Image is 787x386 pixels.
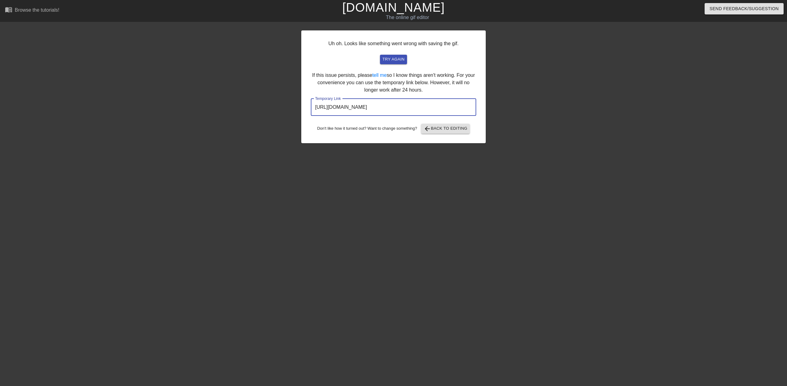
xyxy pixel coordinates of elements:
input: bare [311,99,476,116]
span: Back to Editing [424,125,468,132]
span: Send Feedback/Suggestion [710,5,779,13]
div: Browse the tutorials! [15,7,59,13]
button: Send Feedback/Suggestion [705,3,784,14]
span: arrow_back [424,125,431,132]
span: menu_book [5,6,12,13]
a: tell me [372,73,387,78]
a: [DOMAIN_NAME] [342,1,445,14]
button: Back to Editing [421,124,470,134]
button: try again [380,55,407,64]
div: Don't like how it turned out? Want to change something? [311,124,476,134]
div: The online gif editor [265,14,549,21]
a: Browse the tutorials! [5,6,59,15]
span: try again [382,56,405,63]
div: Uh oh. Looks like something went wrong with saving the gif. If this issue persists, please so I k... [301,30,486,143]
